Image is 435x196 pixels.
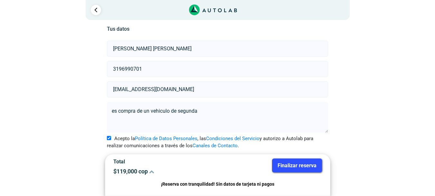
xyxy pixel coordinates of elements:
p: $ 119,000 cop [113,168,213,175]
a: Condiciones del Servicio [206,136,260,141]
label: Acepto la , las y autorizo a Autolab para realizar comunicaciones a través de los . [107,135,328,150]
a: Canales de Contacto [193,143,238,149]
p: Total [113,159,213,165]
input: Celular [107,61,328,77]
input: Correo electrónico [107,81,328,98]
p: ¡Reserva con tranquilidad! Sin datos de tarjeta ni pagos [113,181,322,188]
h5: Tus datos [107,26,328,32]
a: Link al sitio de autolab [189,6,237,13]
button: Finalizar reserva [272,159,322,172]
input: Nombre y apellido [107,41,328,57]
input: Acepto laPolítica de Datos Personales, lasCondiciones del Servicioy autorizo a Autolab para reali... [107,136,111,140]
a: Política de Datos Personales [135,136,197,141]
a: Ir al paso anterior [91,5,101,15]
